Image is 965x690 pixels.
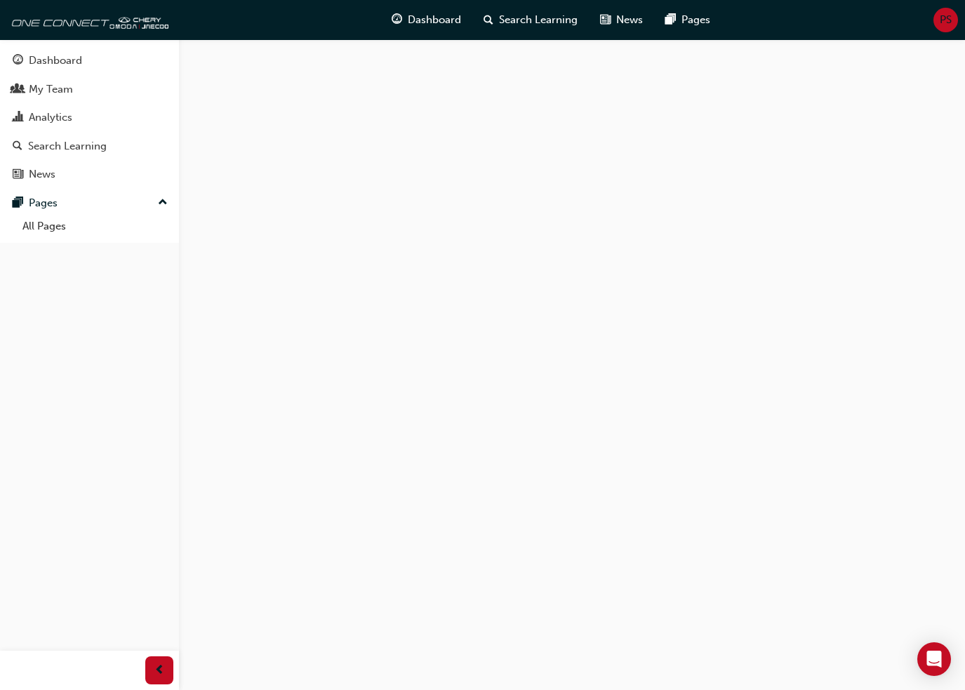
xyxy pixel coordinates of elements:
a: My Team [6,77,173,102]
span: prev-icon [154,662,165,679]
a: News [6,161,173,187]
span: Dashboard [408,12,461,28]
span: news-icon [13,168,23,181]
button: PS [933,8,958,32]
span: people-icon [13,84,23,96]
span: up-icon [158,194,168,212]
span: news-icon [600,11,611,29]
span: search-icon [484,11,493,29]
button: DashboardMy TeamAnalyticsSearch LearningNews [6,45,173,190]
a: search-iconSearch Learning [472,6,589,34]
div: News [29,166,55,183]
span: PS [940,12,952,28]
div: Dashboard [29,53,82,69]
span: Pages [681,12,710,28]
a: guage-iconDashboard [380,6,472,34]
button: Pages [6,190,173,216]
a: All Pages [17,215,173,237]
a: news-iconNews [589,6,654,34]
div: My Team [29,81,73,98]
div: Analytics [29,110,72,126]
a: Analytics [6,105,173,131]
div: Open Intercom Messenger [917,642,951,676]
span: guage-icon [392,11,402,29]
span: guage-icon [13,55,23,67]
div: Pages [29,195,58,211]
a: Dashboard [6,48,173,74]
span: Search Learning [499,12,578,28]
div: Search Learning [28,138,107,154]
span: pages-icon [665,11,676,29]
img: oneconnect [7,6,168,34]
span: chart-icon [13,112,23,124]
a: Search Learning [6,133,173,159]
span: News [616,12,643,28]
span: pages-icon [13,197,23,210]
a: pages-iconPages [654,6,721,34]
span: search-icon [13,140,22,153]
